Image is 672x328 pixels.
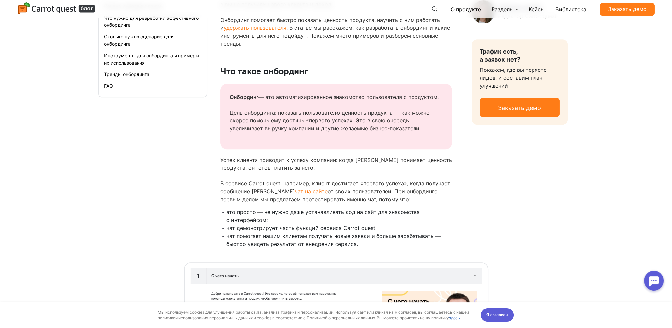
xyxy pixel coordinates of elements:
[553,3,589,16] a: Библиотека
[226,208,452,224] li: это просто — не нужно даже устанавливать код на сайт для знакомства с интерфейсом;
[104,34,175,47] a: Сколько нужно сценариев для онбординга
[480,98,560,117] a: Заказать демо
[104,71,149,77] a: Тренды онбординга
[226,232,452,248] li: чат помогает нашим клиентам получать новые заявки и больше зарабатывать — быстро увидеть результа...
[220,16,452,48] p: Онбординг помогает быстро показать ценность продукта, научить с ним работать и . В статье мы расс...
[295,188,328,195] a: чат на сайте
[224,24,286,31] a: удержать пользователя
[220,179,452,203] p: В сервисе Carrot quest, например, клиент достигает «первого успеха», когда получает сообщение [PE...
[230,94,258,100] strong: Онбординг
[600,3,655,16] a: Заказать демо
[526,3,547,16] a: Кейсы
[104,53,199,66] a: Инструменты для онбординга и примеры их использования
[489,3,521,16] a: Разделы
[480,47,560,63] div: Трафик есть, а заявок нет?
[449,13,460,18] a: здесь
[220,156,452,172] p: Успех клиента приводит к успеху компании: когда [PERSON_NAME] понимает ценность продукта, он гото...
[230,93,443,101] p: — это автоматизированное знакомство пользователя с продуктом.
[158,7,473,19] div: Мы используем cookies для улучшения работы сайта, анализа трафика и персонализации. Используя сай...
[18,2,96,15] img: Carrot quest
[220,45,452,77] h2: Что такое онбординг
[230,109,443,132] p: Цель онбординга: показать пользователю ценность продукта — как можно скорее помочь ему достичь «п...
[486,10,508,16] span: Я согласен
[104,83,113,89] a: FAQ
[472,39,568,125] div: Покажем, где вы теряете лидов, и составим план улучшений
[481,6,514,20] button: Я согласен
[226,224,452,232] li: чат демонстрирует часть функций сервиса Carrot quest;
[448,3,484,16] a: О продукте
